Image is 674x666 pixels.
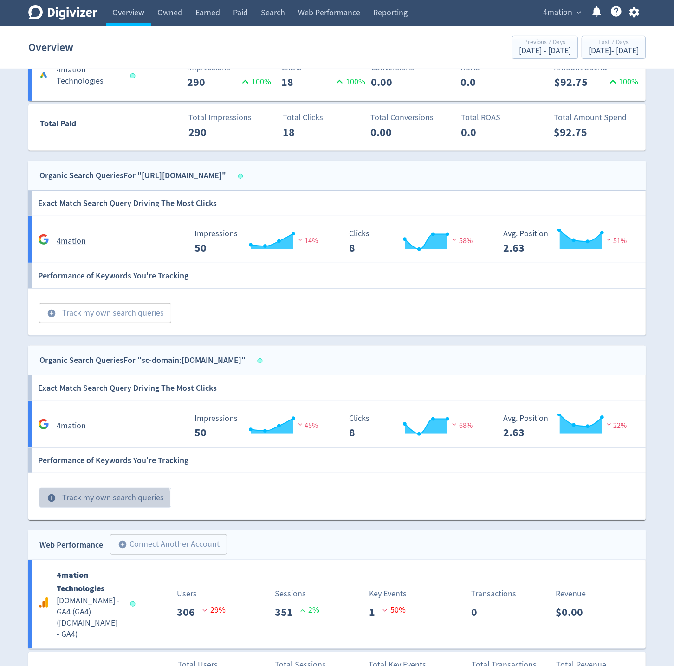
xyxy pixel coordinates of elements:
[333,76,365,88] p: 100 %
[39,169,226,182] div: Organic Search Queries For "[URL][DOMAIN_NAME]"
[283,124,336,141] p: 18
[519,39,571,47] div: Previous 7 Days
[589,39,639,47] div: Last 7 Days
[57,236,86,247] h5: 4mation
[39,303,171,323] button: Track my own search queries
[371,124,424,141] p: 0.00
[281,74,333,91] p: 18
[344,229,484,254] svg: Clicks 8
[57,420,86,432] h5: 4mation
[258,358,266,363] span: Data last synced: 18 Sep 2025, 2:02pm (AEST)
[130,73,138,78] span: Data last synced: 18 Sep 2025, 2:01pm (AEST)
[604,421,627,430] span: 22%
[556,588,586,600] p: Revenue
[604,421,614,428] img: negative-performance.svg
[47,493,56,503] span: add_circle
[38,375,217,401] h6: Exact Match Search Query Driving The Most Clicks
[57,595,122,640] h5: [DOMAIN_NAME] - GA4 (GA4) ( [DOMAIN_NAME] - GA4 )
[190,229,330,254] svg: Impressions 50
[450,421,459,428] img: negative-performance.svg
[556,604,590,621] p: $0.00
[188,124,242,141] p: 290
[38,448,188,473] h6: Performance of Keywords You're Tracking
[39,354,246,367] div: Organic Search Queries For "sc-domain:[DOMAIN_NAME]"
[540,5,583,20] button: 4mation
[188,111,272,124] p: Total Impressions
[554,111,638,124] p: Total Amount Spend
[177,604,202,621] p: 306
[28,54,646,101] a: 4mation TechnologiesImpressions290100%Clicks18100%Conversions0.00ROAS0.0Amount Spend$92.75100%
[450,421,473,430] span: 68%
[461,111,545,124] p: Total ROAS
[57,569,104,594] b: 4mation Technologies
[512,36,578,59] button: Previous 7 Days[DATE] - [DATE]
[32,307,171,317] a: Track my own search queries
[57,65,122,87] h5: 4mation Technologies
[28,401,646,448] a: 4mation Impressions 50 Impressions 50 45% Clicks 8 Clicks 8 68% Avg. Position 2.63 Avg. Position ...
[543,5,572,20] span: 4mation
[283,111,367,124] p: Total Clicks
[369,588,407,600] p: Key Events
[382,604,406,616] p: 50 %
[369,604,382,621] p: 1
[238,174,246,179] span: Data last synced: 18 Sep 2025, 2:02pm (AEST)
[47,309,56,318] span: add_circle
[38,419,49,430] svg: Google Analytics
[275,604,300,621] p: 351
[190,414,330,439] svg: Impressions 50
[38,263,188,288] h6: Performance of Keywords You're Tracking
[554,124,607,141] p: $92.75
[32,491,171,502] a: Track my own search queries
[296,236,305,243] img: negative-performance.svg
[296,236,318,246] span: 14%
[371,111,455,124] p: Total Conversions
[296,421,305,428] img: negative-performance.svg
[604,236,627,246] span: 51%
[38,191,217,216] h6: Exact Match Search Query Driving The Most Clicks
[118,540,127,549] span: add_circle
[39,538,103,552] div: Web Performance
[450,236,459,243] img: negative-performance.svg
[177,588,197,600] p: Users
[202,604,226,616] p: 29 %
[187,74,239,91] p: 290
[519,47,571,55] div: [DATE] - [DATE]
[460,74,514,91] p: 0.0
[607,76,639,88] p: 100 %
[300,604,319,616] p: 2 %
[110,534,227,555] button: Connect Another Account
[371,74,424,91] p: 0.00
[575,8,583,17] span: expand_more
[39,488,171,508] button: Track my own search queries
[555,74,607,91] p: $92.75
[582,36,646,59] button: Last 7 Days[DATE]- [DATE]
[275,588,306,600] p: Sessions
[28,216,646,263] a: 4mation Impressions 50 Impressions 50 14% Clicks 8 Clicks 8 58% Avg. Position 2.63 Avg. Position ...
[29,117,131,135] div: Total Paid
[28,32,73,62] h1: Overview
[344,414,484,439] svg: Clicks 8
[471,604,485,621] p: 0
[103,536,227,555] a: Connect Another Account
[461,124,514,141] p: 0.0
[499,414,638,439] svg: Avg. Position 2.63
[499,229,638,254] svg: Avg. Position 2.63
[471,588,516,600] p: Transactions
[589,47,639,55] div: [DATE] - [DATE]
[28,560,646,648] a: 4mation Technologies[DOMAIN_NAME] - GA4 (GA4)([DOMAIN_NAME] - GA4)Users306 29%Sessions351 2%Key E...
[604,236,614,243] img: negative-performance.svg
[296,421,318,430] span: 45%
[130,601,138,607] span: Data last synced: 18 Sep 2025, 3:02pm (AEST)
[38,234,49,245] svg: Google Analytics
[38,597,49,608] svg: Google Analytics
[450,236,473,246] span: 58%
